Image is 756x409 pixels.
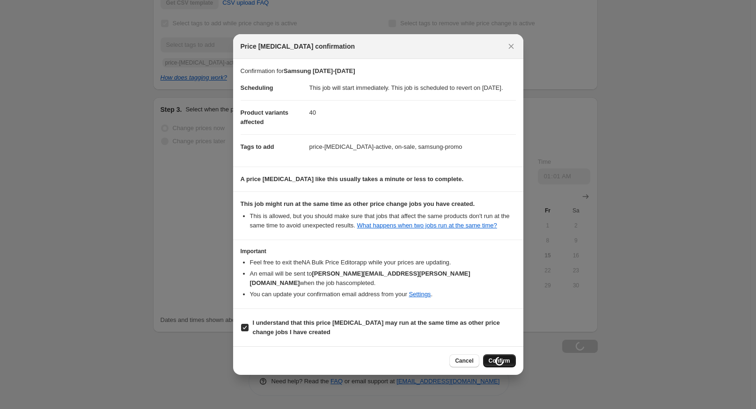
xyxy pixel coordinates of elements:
[449,354,479,367] button: Cancel
[241,109,289,125] span: Product variants affected
[250,258,516,267] li: Feel free to exit the NA Bulk Price Editor app while your prices are updating.
[250,269,516,288] li: An email will be sent to when the job has completed .
[357,222,497,229] a: What happens when two jobs run at the same time?
[250,212,516,230] li: This is allowed, but you should make sure that jobs that affect the same products don ' t run at ...
[241,42,355,51] span: Price [MEDICAL_DATA] confirmation
[241,84,273,91] span: Scheduling
[309,76,516,100] dd: This job will start immediately. This job is scheduled to revert on [DATE].
[250,270,470,286] b: [PERSON_NAME][EMAIL_ADDRESS][PERSON_NAME][DOMAIN_NAME]
[455,357,473,365] span: Cancel
[250,290,516,299] li: You can update your confirmation email address from your .
[241,143,274,150] span: Tags to add
[241,175,464,183] b: A price [MEDICAL_DATA] like this usually takes a minute or less to complete.
[253,319,500,336] b: I understand that this price [MEDICAL_DATA] may run at the same time as other price change jobs I...
[309,134,516,159] dd: price-[MEDICAL_DATA]-active, on-sale, samsung-promo
[241,66,516,76] p: Confirmation for
[505,40,518,53] button: Close
[409,291,431,298] a: Settings
[241,200,475,207] b: This job might run at the same time as other price change jobs you have created.
[241,248,516,255] h3: Important
[284,67,355,74] b: Samsung [DATE]-[DATE]
[309,100,516,125] dd: 40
